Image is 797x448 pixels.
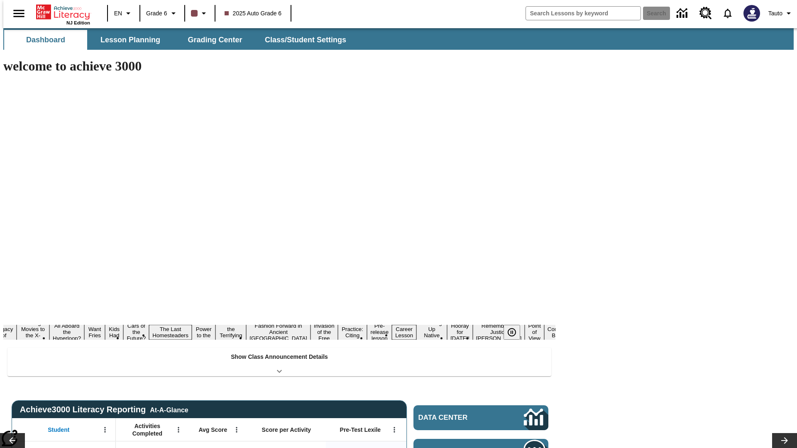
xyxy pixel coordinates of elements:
span: Achieve3000 Literacy Reporting [20,405,188,414]
span: NJ Edition [66,20,90,25]
button: Slide 2 Taking Movies to the X-Dimension [17,319,49,346]
button: Lesson carousel, Next [772,433,797,448]
button: Language: EN, Select a language [110,6,137,21]
button: Class/Student Settings [258,30,353,50]
span: Tauto [768,9,782,18]
button: Open Menu [172,424,185,436]
button: Open Menu [230,424,243,436]
button: Slide 11 The Invasion of the Free CD [310,315,338,349]
button: Slide 8 Solar Power to the People [192,319,216,346]
button: Slide 10 Fashion Forward in Ancient Rome [246,321,310,343]
button: Slide 4 Do You Want Fries With That? [84,312,105,352]
button: Slide 14 Career Lesson [392,325,416,340]
button: Slide 17 Remembering Justice O'Connor [473,321,525,343]
h1: welcome to achieve 3000 [3,58,555,74]
button: Pause [504,325,520,340]
button: Slide 3 All Aboard the Hyperloop? [49,321,84,343]
div: Pause [504,325,528,340]
span: 2025 Auto Grade 6 [225,9,282,18]
p: Show Class Announcement Details [231,353,328,361]
div: SubNavbar [3,30,354,50]
button: Slide 6 Cars of the Future? [123,321,149,343]
button: Lesson Planning [89,30,172,50]
div: Home [36,3,90,25]
div: Show Class Announcement Details [7,348,551,376]
button: Select a new avatar [738,2,765,24]
button: Slide 16 Hooray for Constitution Day! [447,321,473,343]
button: Class color is dark brown. Change class color [188,6,212,21]
button: Slide 9 Attack of the Terrifying Tomatoes [215,319,246,346]
button: Grade: Grade 6, Select a grade [143,6,182,21]
span: Avg Score [198,426,227,433]
span: Activities Completed [120,422,175,437]
a: Resource Center, Will open in new tab [694,2,717,24]
button: Open Menu [388,424,401,436]
span: Student [48,426,69,433]
button: Profile/Settings [765,6,797,21]
div: At-A-Glance [150,405,188,414]
button: Slide 15 Cooking Up Native Traditions [416,319,447,346]
button: Slide 12 Mixed Practice: Citing Evidence [338,319,367,346]
a: Notifications [717,2,738,24]
button: Slide 13 Pre-release lesson [367,321,392,343]
div: SubNavbar [3,28,794,50]
button: Slide 5 Dirty Jobs Kids Had To Do [105,312,123,352]
button: Slide 18 Point of View [525,321,544,343]
button: Open side menu [7,1,31,26]
a: Home [36,4,90,20]
a: Data Center [413,405,548,430]
a: Data Center [672,2,694,25]
span: Score per Activity [262,426,311,433]
span: Grade 6 [146,9,167,18]
button: Dashboard [4,30,87,50]
span: Data Center [418,414,496,422]
input: search field [526,7,641,20]
img: Avatar [743,5,760,22]
span: EN [114,9,122,18]
button: Open Menu [99,424,111,436]
span: Pre-Test Lexile [340,426,381,433]
button: Grading Center [174,30,257,50]
button: Slide 7 The Last Homesteaders [149,325,192,340]
button: Slide 19 The Constitution's Balancing Act [544,319,584,346]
